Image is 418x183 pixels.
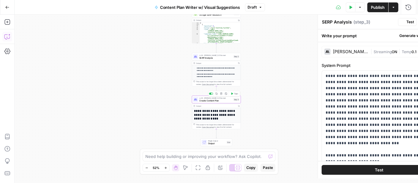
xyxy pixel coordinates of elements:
[196,19,236,21] div: Output
[248,5,257,10] span: Draft
[233,55,240,58] div: Step 2
[196,80,239,85] div: This output is too large & has been abbreviated for review. to view the full content.
[192,29,200,33] div: 5
[192,33,200,43] div: 6
[234,92,238,95] span: Test
[216,43,217,53] g: Edge from step_1 to step_2
[192,22,200,24] div: 1
[411,49,416,54] span: 0.1
[234,13,240,15] div: Step 1
[406,19,414,25] span: Test
[391,49,397,54] span: ON
[263,165,273,170] span: Paste
[192,25,200,27] div: 3
[153,165,159,170] span: 52%
[198,24,200,25] span: Toggle code folding, rows 2 through 14
[160,4,240,10] span: Content Plan Writer w/ Visual Suggestions
[375,167,383,173] span: Test
[244,164,258,172] button: Copy
[208,140,226,142] span: Single Output
[151,2,244,12] button: Content Plan Writer w/ Visual Suggestions
[202,83,214,85] span: Copy the output
[199,99,232,102] span: Create Content Plan
[198,22,200,24] span: Toggle code folding, rows 1 through 147
[333,49,368,54] div: [PERSON_NAME] 3.5 Sonnet
[233,98,240,101] div: Step 3
[199,13,232,16] span: Google SERP Research
[192,10,241,43] div: Google SERP ResearchStep 1Output[ { "position":1, "title":"Card Counting Systems", "link":"[URL] ...
[226,141,230,144] div: End
[196,105,236,107] div: Output
[199,97,232,99] span: LLM · [PERSON_NAME] 3.5 Sonnet
[230,92,239,96] button: Test
[199,56,232,59] span: SERP Analysis
[196,123,239,128] div: This output is too large & has been abbreviated for review. to view the full content.
[192,138,241,146] div: Single OutputOutputEnd
[216,129,217,138] g: Edge from step_3 to end
[246,165,256,170] span: Copy
[199,54,232,57] span: LLM · [PERSON_NAME] 3.5 Sonnet
[208,142,226,145] span: Output
[322,19,352,25] textarea: SERP Analysis
[202,126,214,128] span: Copy the output
[192,24,200,25] div: 2
[401,49,411,54] span: Temp
[398,18,417,26] button: Test
[192,27,200,29] div: 4
[373,49,391,54] span: Streaming
[353,19,370,25] span: ( step_3 )
[196,62,236,64] div: Output
[370,48,373,54] span: |
[245,3,265,11] button: Draft
[192,43,200,47] div: 7
[260,164,275,172] button: Paste
[367,2,388,12] button: Publish
[371,4,385,10] span: Publish
[397,48,401,54] span: |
